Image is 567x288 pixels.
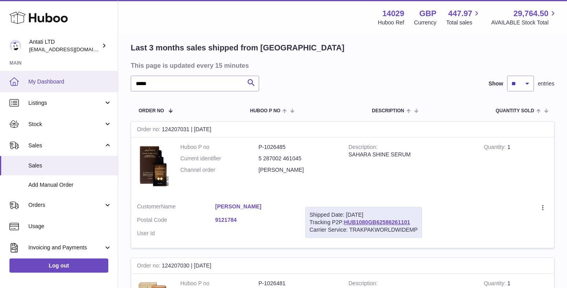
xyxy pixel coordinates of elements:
[28,99,104,107] span: Listings
[309,226,418,234] div: Carrier Service: TRAKPAKWORLDWIDEMP
[378,19,404,26] div: Huboo Ref
[131,43,345,53] h2: Last 3 months sales shipped from [GEOGRAPHIC_DATA]
[372,108,404,113] span: Description
[496,108,534,113] span: Quantity Sold
[137,262,162,271] strong: Order no
[215,216,294,224] a: 9121784
[489,80,503,87] label: Show
[259,143,337,151] dd: P-1026485
[259,155,337,162] dd: 5 287002 461045
[478,137,554,197] td: 1
[137,126,162,134] strong: Order no
[9,40,21,52] img: toufic@antatiskin.com
[414,19,437,26] div: Currency
[259,280,337,287] dd: P-1026481
[344,219,410,225] a: HUB1080GB62586261101
[137,216,215,226] dt: Postal Code
[513,8,548,19] span: 29,764.50
[305,207,422,238] div: Tracking P2P:
[28,244,104,251] span: Invoicing and Payments
[446,19,481,26] span: Total sales
[259,166,337,174] dd: [PERSON_NAME]
[491,19,558,26] span: AVAILABLE Stock Total
[28,142,104,149] span: Sales
[448,8,472,19] span: 447.97
[484,144,508,152] strong: Quantity
[538,80,554,87] span: entries
[28,162,112,169] span: Sales
[446,8,481,26] a: 447.97 Total sales
[348,144,378,152] strong: Description
[348,151,472,158] div: SAHARA SHINE SERUM
[419,8,436,19] strong: GBP
[491,8,558,26] a: 29,764.50 AVAILABLE Stock Total
[137,203,215,212] dt: Name
[28,201,104,209] span: Orders
[131,258,554,274] div: 124207030 | [DATE]
[28,223,112,230] span: Usage
[215,203,294,210] a: [PERSON_NAME]
[28,181,112,189] span: Add Manual Order
[29,46,116,52] span: [EMAIL_ADDRESS][DOMAIN_NAME]
[180,166,259,174] dt: Channel order
[137,230,215,237] dt: User Id
[139,108,164,113] span: Order No
[180,280,259,287] dt: Huboo P no
[180,143,259,151] dt: Huboo P no
[131,122,554,137] div: 124207031 | [DATE]
[131,61,552,70] h3: This page is updated every 15 minutes
[137,203,161,210] span: Customer
[250,108,280,113] span: Huboo P no
[309,211,418,219] div: Shipped Date: [DATE]
[9,258,108,273] a: Log out
[28,121,104,128] span: Stock
[29,38,100,53] div: Antati LTD
[137,143,169,189] img: 1735333209.png
[28,78,112,85] span: My Dashboard
[382,8,404,19] strong: 14029
[180,155,259,162] dt: Current identifier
